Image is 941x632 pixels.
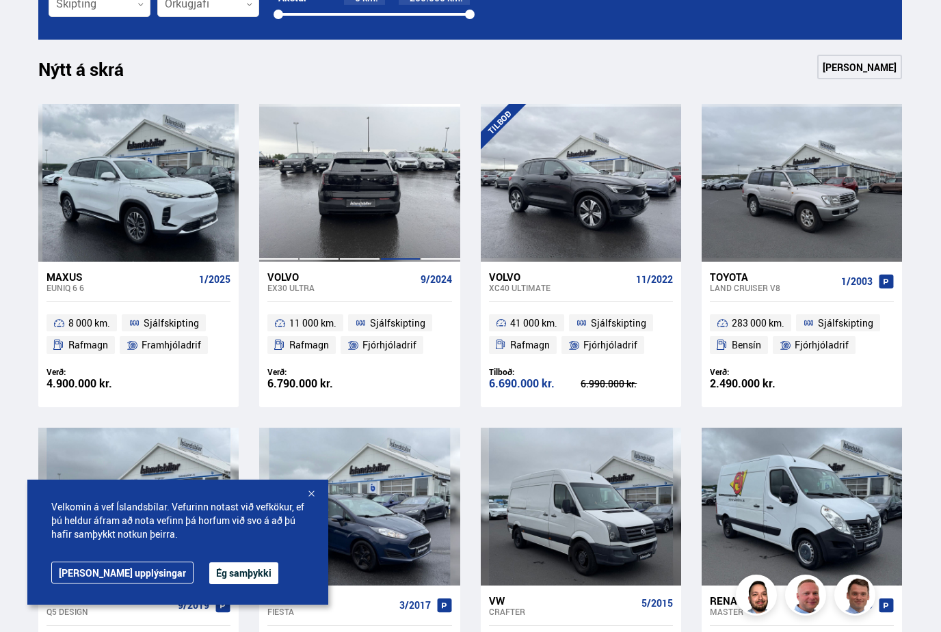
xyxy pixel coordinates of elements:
h1: Nýtt á skrá [38,59,148,87]
span: 8 000 km. [68,315,110,331]
span: 11 000 km. [289,315,336,331]
div: Ford [267,594,393,607]
img: siFngHWaQ9KaOqBr.png [787,577,828,618]
div: Toyota [710,271,836,283]
div: 6.690.000 kr. [489,378,581,389]
span: Rafmagn [510,337,550,353]
span: 9/2019 [178,600,209,611]
a: Maxus Euniq 6 6 1/2025 8 000 km. Sjálfskipting Rafmagn Framhjóladrif Verð: 4.900.000 kr. [38,262,239,408]
img: nhp88E3Fdnt1Opn2.png [738,577,779,618]
div: Verð: [267,367,360,377]
div: Euniq 6 6 [47,283,194,292]
span: Fjórhjóladrif [795,337,849,353]
span: Sjálfskipting [591,315,646,331]
button: Opna LiveChat spjallviðmót [11,5,52,46]
span: Rafmagn [289,337,329,353]
div: 4.900.000 kr. [47,378,139,389]
a: [PERSON_NAME] upplýsingar [51,562,194,583]
span: Bensín [732,337,761,353]
span: Framhjóladrif [142,337,201,353]
span: Rafmagn [68,337,108,353]
div: Tilboð: [489,367,581,377]
div: VW [489,594,636,607]
div: Verð: [47,367,139,377]
span: 283 000 km. [732,315,784,331]
span: Velkomin á vef Íslandsbílar. Vefurinn notast við vefkökur, ef þú heldur áfram að nota vefinn þá h... [51,500,304,541]
div: Verð: [710,367,802,377]
div: Volvo [489,271,631,283]
div: Crafter [489,607,636,616]
span: 1/2025 [199,274,230,285]
img: FbJEzSuNWCJXmdc-.webp [836,577,877,618]
div: Fiesta [267,607,393,616]
span: 11/2022 [636,274,673,285]
span: 41 000 km. [510,315,557,331]
a: Toyota Land Cruiser V8 1/2003 283 000 km. Sjálfskipting Bensín Fjórhjóladrif Verð: 2.490.000 kr. [702,262,902,408]
span: Sjálfskipting [144,315,199,331]
div: 2.490.000 kr. [710,378,802,389]
span: Sjálfskipting [370,315,425,331]
div: Renault [710,594,836,607]
div: Maxus [47,271,194,283]
div: 6.990.000 kr. [581,379,673,389]
span: Fjórhjóladrif [583,337,637,353]
span: Fjórhjóladrif [362,337,416,353]
button: Ég samþykki [209,562,278,584]
a: Volvo EX30 ULTRA 9/2024 11 000 km. Sjálfskipting Rafmagn Fjórhjóladrif Verð: 6.790.000 kr. [259,262,460,408]
div: Master [710,607,836,616]
div: Volvo [267,271,414,283]
div: 6.790.000 kr. [267,378,360,389]
div: Land Cruiser V8 [710,283,836,292]
span: 1/2003 [841,276,873,287]
div: EX30 ULTRA [267,283,414,292]
span: 3/2017 [399,600,431,611]
span: 5/2015 [641,598,673,609]
span: 9/2024 [421,274,452,285]
div: Q5 DESIGN [47,607,172,616]
a: Volvo XC40 ULTIMATE 11/2022 41 000 km. Sjálfskipting Rafmagn Fjórhjóladrif Tilboð: 6.690.000 kr. ... [481,262,681,408]
span: Sjálfskipting [818,315,873,331]
div: XC40 ULTIMATE [489,283,631,292]
a: [PERSON_NAME] [817,55,902,79]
